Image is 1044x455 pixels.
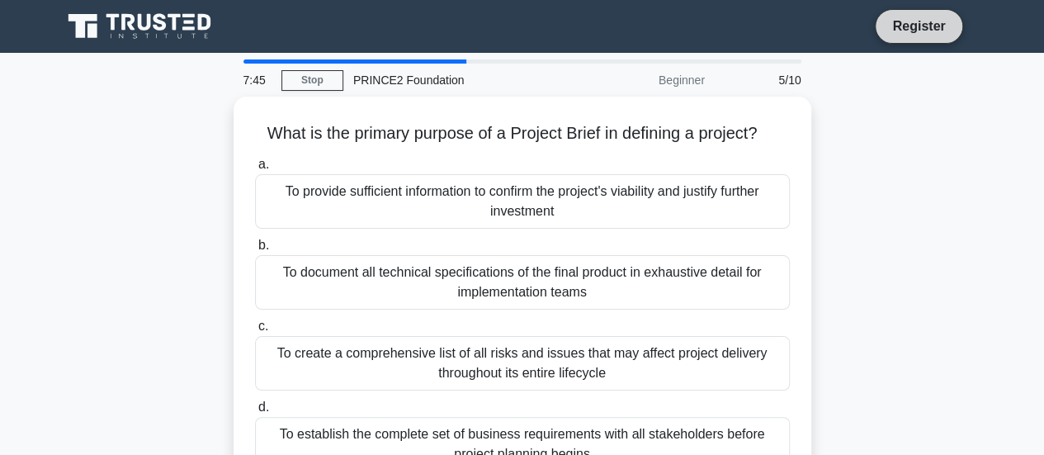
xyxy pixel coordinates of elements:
div: To document all technical specifications of the final product in exhaustive detail for implementa... [255,255,790,310]
h5: What is the primary purpose of a Project Brief in defining a project? [253,123,791,145]
a: Stop [281,70,343,91]
div: PRINCE2 Foundation [343,64,570,97]
div: 7:45 [234,64,281,97]
div: 5/10 [715,64,811,97]
div: To provide sufficient information to confirm the project's viability and justify further investment [255,174,790,229]
span: a. [258,157,269,171]
span: b. [258,238,269,252]
span: c. [258,319,268,333]
a: Register [882,16,955,36]
div: Beginner [570,64,715,97]
div: To create a comprehensive list of all risks and issues that may affect project delivery throughou... [255,336,790,391]
span: d. [258,400,269,414]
